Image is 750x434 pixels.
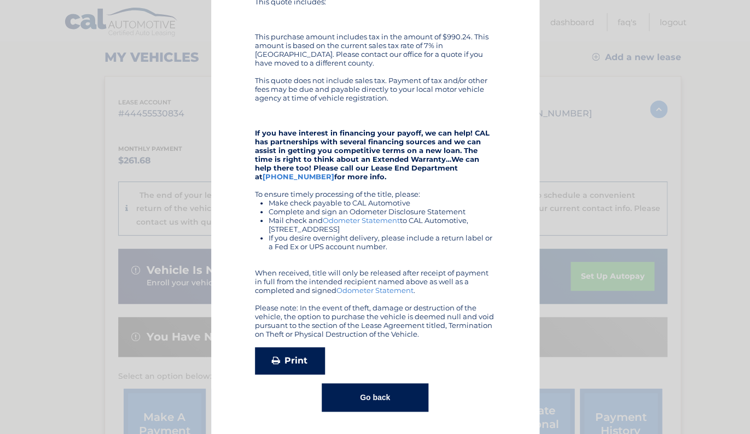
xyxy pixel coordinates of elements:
[323,216,400,225] a: Odometer Statement
[263,172,334,181] a: [PHONE_NUMBER]
[269,216,496,233] li: Mail check and to CAL Automotive, [STREET_ADDRESS]
[322,383,428,412] button: Go back
[269,198,496,207] li: Make check payable to CAL Automotive
[255,347,325,374] a: Print
[255,128,490,181] strong: If you have interest in financing your payoff, we can help! CAL has partnerships with several fin...
[336,286,414,295] a: Odometer Statement
[269,233,496,251] li: If you desire overnight delivery, please include a return label or a Fed Ex or UPS account number.
[269,207,496,216] li: Complete and sign an Odometer Disclosure Statement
